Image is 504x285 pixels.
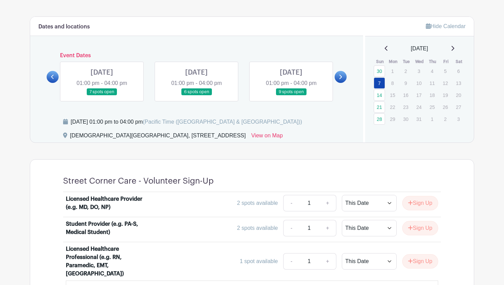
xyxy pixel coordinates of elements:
[70,132,246,142] div: [DEMOGRAPHIC_DATA][GEOGRAPHIC_DATA], [STREET_ADDRESS]
[387,66,398,76] p: 1
[400,114,411,124] p: 30
[453,114,464,124] p: 3
[402,254,438,269] button: Sign Up
[426,58,440,65] th: Thu
[427,90,438,100] p: 18
[237,224,278,232] div: 2 spots available
[400,90,411,100] p: 16
[66,220,151,236] div: Student Provider (e.g. PA-S, Medical Student)
[66,195,151,211] div: Licensed Healthcare Provider (e.g. MD, DO, NP)
[440,102,451,112] p: 26
[413,102,424,112] p: 24
[453,78,464,88] p: 13
[240,257,278,265] div: 1 spot available
[453,90,464,100] p: 20
[374,77,385,89] a: 7
[386,58,400,65] th: Mon
[426,23,466,29] a: Hide Calendar
[59,52,335,59] h6: Event Dates
[440,78,451,88] p: 12
[440,66,451,76] p: 5
[374,101,385,113] a: 21
[400,66,411,76] p: 2
[237,199,278,207] div: 2 spots available
[143,119,302,125] span: (Pacific Time ([GEOGRAPHIC_DATA] & [GEOGRAPHIC_DATA]))
[413,78,424,88] p: 10
[387,102,398,112] p: 22
[400,102,411,112] p: 23
[411,45,428,53] span: [DATE]
[453,66,464,76] p: 6
[319,220,336,236] a: +
[413,58,426,65] th: Wed
[400,58,413,65] th: Tue
[402,196,438,210] button: Sign Up
[439,58,453,65] th: Fri
[402,221,438,235] button: Sign Up
[453,102,464,112] p: 27
[63,176,214,186] h4: Street Corner Care - Volunteer Sign-Up
[413,90,424,100] p: 17
[387,90,398,100] p: 15
[400,78,411,88] p: 9
[283,220,299,236] a: -
[387,78,398,88] p: 8
[283,253,299,270] a: -
[413,66,424,76] p: 3
[427,102,438,112] p: 25
[453,58,466,65] th: Sat
[440,90,451,100] p: 19
[374,65,385,77] a: 30
[413,114,424,124] p: 31
[374,113,385,125] a: 28
[319,253,336,270] a: +
[283,195,299,211] a: -
[71,118,302,126] div: [DATE] 01:00 pm to 04:00 pm
[66,245,151,278] div: Licensed Healthcare Professional (e.g. RN, Paramedic, EMT, [GEOGRAPHIC_DATA])
[427,114,438,124] p: 1
[427,66,438,76] p: 4
[387,114,398,124] p: 29
[373,58,387,65] th: Sun
[440,114,451,124] p: 2
[38,24,90,30] h6: Dates and locations
[251,132,283,142] a: View on Map
[374,89,385,101] a: 14
[427,78,438,88] p: 11
[319,195,336,211] a: +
